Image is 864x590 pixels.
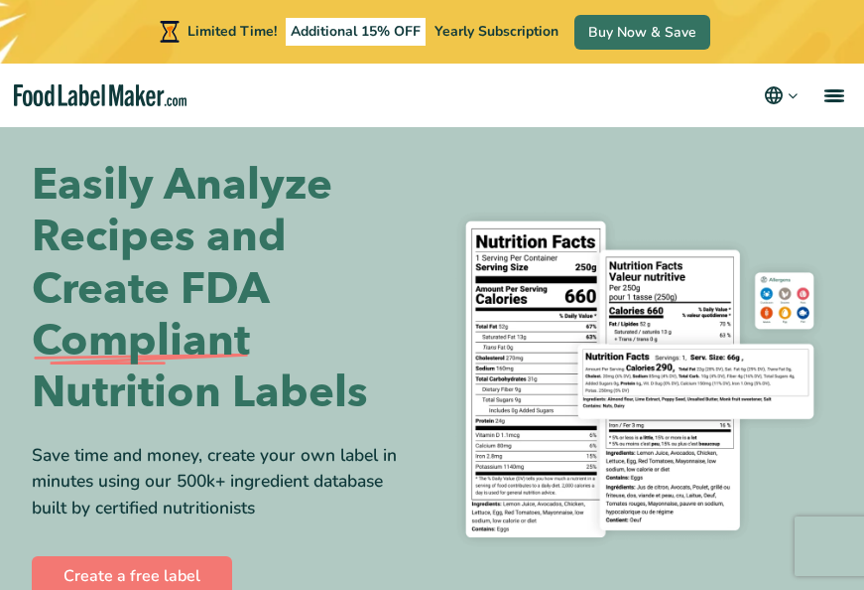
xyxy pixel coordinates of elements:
[187,22,277,41] span: Limited Time!
[32,442,418,519] div: Save time and money, create your own label in minutes using our 500k+ ingredient database built b...
[574,15,710,50] a: Buy Now & Save
[286,18,426,46] span: Additional 15% OFF
[32,315,250,367] span: Compliant
[801,64,864,127] a: menu
[32,159,418,418] h1: Easily Analyze Recipes and Create FDA Nutrition Labels
[434,22,558,41] span: Yearly Subscription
